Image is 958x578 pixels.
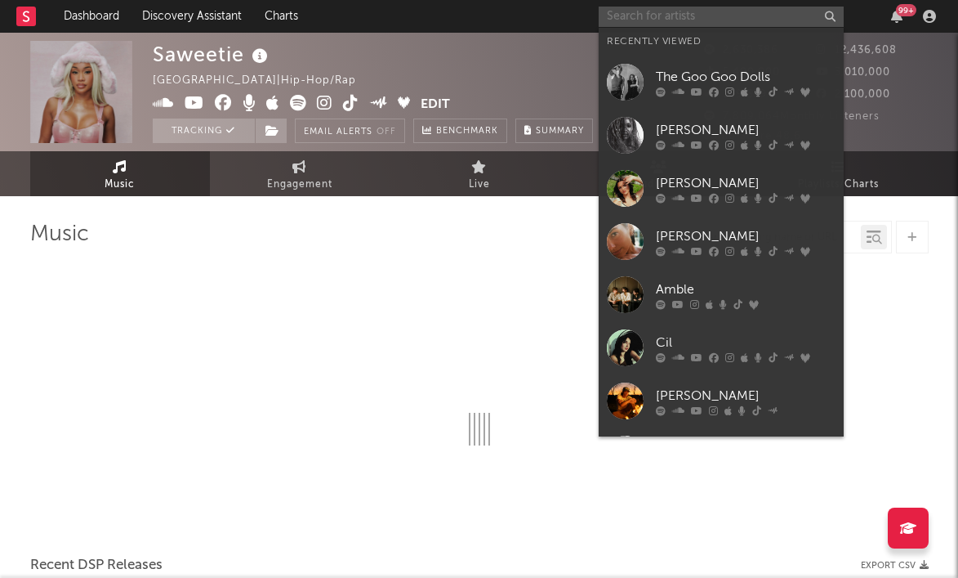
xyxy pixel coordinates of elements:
[599,428,844,481] a: [GEOGRAPHIC_DATA]
[421,95,450,115] button: Edit
[210,151,390,196] a: Engagement
[656,333,835,352] div: Cil
[656,67,835,87] div: The Goo Goo Dolls
[153,41,272,68] div: Saweetie
[599,56,844,109] a: The Goo Goo Dolls
[153,71,375,91] div: [GEOGRAPHIC_DATA] | Hip-Hop/Rap
[816,89,890,100] span: 2,100,000
[436,122,498,141] span: Benchmark
[599,109,844,162] a: [PERSON_NAME]
[390,151,569,196] a: Live
[413,119,507,143] a: Benchmark
[599,321,844,374] a: Cil
[816,67,890,78] span: 3,010,000
[656,226,835,246] div: [PERSON_NAME]
[704,111,880,122] span: 7,809,064 Monthly Listeners
[599,215,844,268] a: [PERSON_NAME]
[30,151,210,196] a: Music
[656,280,835,299] div: Amble
[599,7,844,27] input: Search for artists
[377,128,396,137] em: Off
[267,175,332,195] span: Engagement
[30,556,163,576] span: Recent DSP Releases
[569,151,749,196] a: Audience
[891,10,902,23] button: 99+
[536,127,584,136] span: Summary
[656,386,835,405] div: [PERSON_NAME]
[295,119,405,143] button: Email AlertsOff
[607,32,835,52] div: Recently Viewed
[515,119,593,143] button: Summary
[816,45,897,56] span: 12,436,608
[599,162,844,215] a: [PERSON_NAME]
[469,175,490,195] span: Live
[861,561,929,571] button: Export CSV
[656,173,835,193] div: [PERSON_NAME]
[896,4,916,16] div: 99 +
[656,120,835,140] div: [PERSON_NAME]
[105,175,135,195] span: Music
[599,268,844,321] a: Amble
[599,374,844,428] a: [PERSON_NAME]
[153,119,255,143] button: Tracking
